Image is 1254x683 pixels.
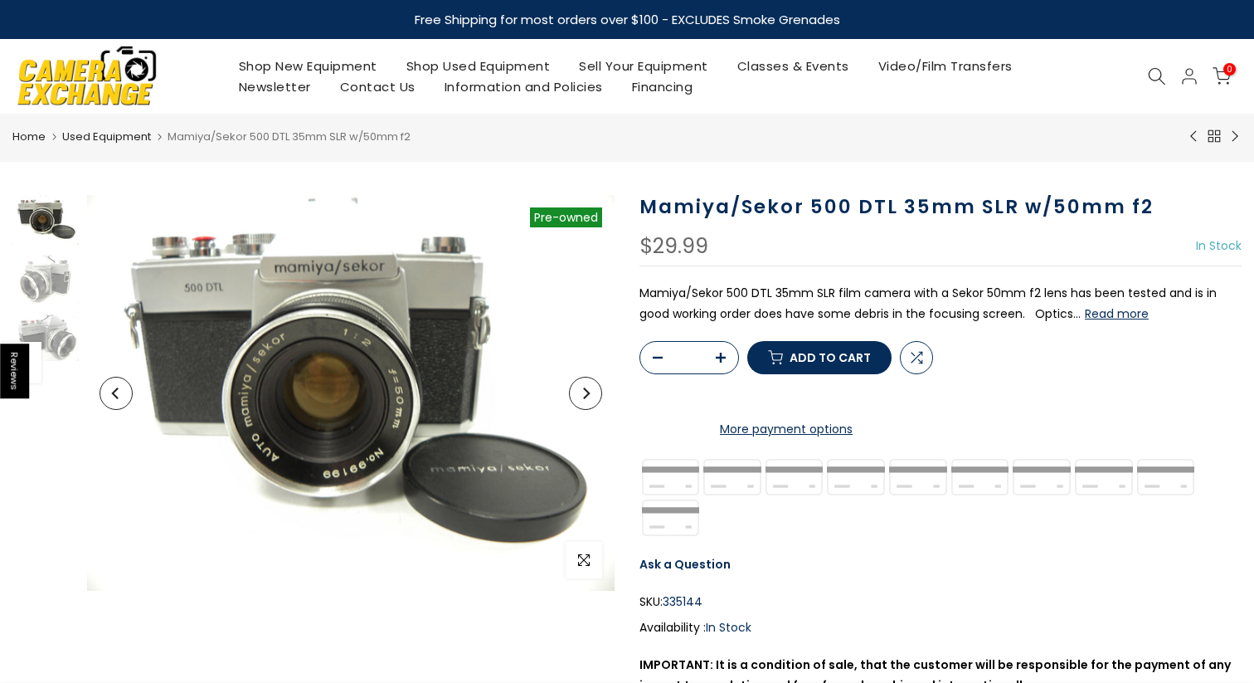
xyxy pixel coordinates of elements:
div: SKU: [639,592,1242,612]
span: In Stock [1196,237,1242,254]
span: 335144 [663,592,702,612]
img: american express [763,456,825,497]
strong: Free Shipping for most orders over $100 - EXCLUDES Smoke Grenades [415,11,840,28]
a: Ask a Question [639,556,731,573]
a: Video/Film Transfers [863,56,1027,76]
img: amazon payments [702,456,764,497]
a: Used Equipment [62,129,151,145]
h1: Mamiya/Sekor 500 DTL 35mm SLR w/50mm f2 [639,195,1242,219]
img: Mamiya/Sekor 500 DTL 35mm SLR w/50mm f2 35mm Film Cameras - 35mm SLR Cameras Mamiya 335144 [12,311,79,361]
img: shopify pay [1135,456,1197,497]
img: apple pay [825,456,887,497]
p: Mamiya/Sekor 500 DTL 35mm SLR film camera with a Sekor 50mm f2 lens has been tested and is in goo... [639,283,1242,324]
button: Add to cart [747,341,892,374]
button: Next [569,377,602,410]
img: discover [887,456,950,497]
a: Financing [617,76,707,97]
button: Previous [100,377,133,410]
img: Mamiya/Sekor 500 DTL 35mm SLR w/50mm f2 35mm Film Cameras - 35mm SLR Cameras Mamiya 335144 [87,195,615,591]
span: Add to cart [790,352,871,363]
img: synchrony [639,456,702,497]
a: Contact Us [325,76,430,97]
a: Newsletter [224,76,325,97]
img: Mamiya/Sekor 500 DTL 35mm SLR w/50mm f2 35mm Film Cameras - 35mm SLR Cameras Mamiya 335144 [12,253,79,303]
span: Mamiya/Sekor 500 DTL 35mm SLR w/50mm f2 [168,129,411,144]
div: Availability : [639,617,1242,638]
span: In Stock [706,619,751,636]
img: Mamiya/Sekor 500 DTL 35mm SLR w/50mm f2 35mm Film Cameras - 35mm SLR Cameras Mamiya 335144 [12,195,79,245]
a: Shop New Equipment [224,56,391,76]
img: master [1011,456,1073,497]
button: Read more [1085,306,1149,321]
a: 0 [1213,67,1231,85]
a: Sell Your Equipment [565,56,723,76]
img: google pay [949,456,1011,497]
img: visa [639,497,702,538]
a: Classes & Events [722,56,863,76]
a: Shop Used Equipment [391,56,565,76]
a: More payment options [639,419,933,440]
a: Home [12,129,46,145]
img: paypal [1073,456,1135,497]
a: Information and Policies [430,76,617,97]
div: $29.99 [639,236,708,257]
span: 0 [1223,63,1236,76]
